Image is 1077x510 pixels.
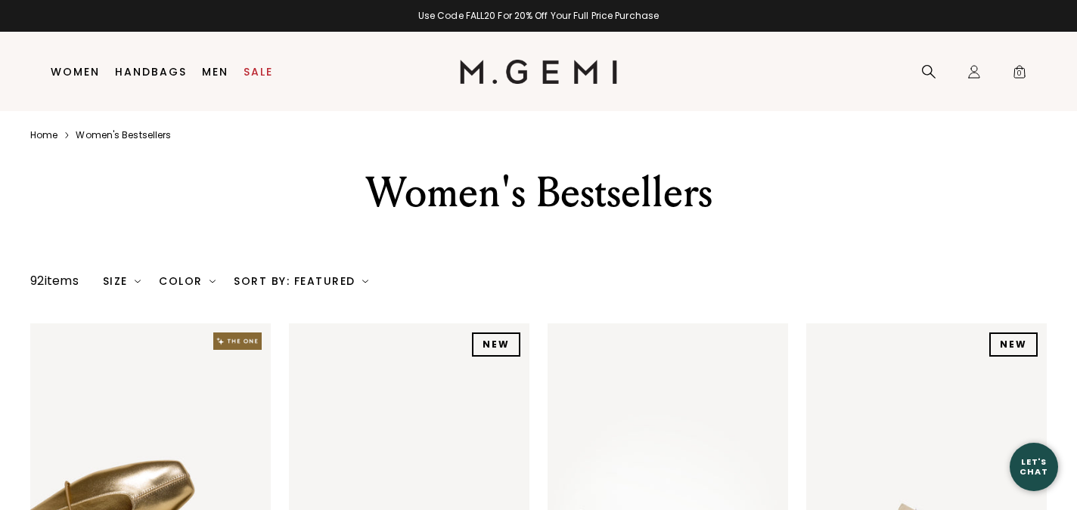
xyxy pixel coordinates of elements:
div: 92 items [30,272,79,290]
a: Men [202,66,228,78]
a: Handbags [115,66,187,78]
div: Size [103,275,141,287]
div: Sort By: Featured [234,275,368,287]
span: 0 [1012,67,1027,82]
div: NEW [472,332,520,357]
div: Let's Chat [1010,457,1058,476]
div: Color [159,275,216,287]
a: Sale [244,66,273,78]
a: Women's bestsellers [76,129,171,141]
img: chevron-down.svg [210,278,216,284]
img: M.Gemi [460,60,618,84]
div: Women's Bestsellers [258,165,819,220]
img: The One tag [213,332,262,350]
img: chevron-down.svg [362,278,368,284]
a: Home [30,129,57,141]
div: NEW [989,332,1038,357]
a: Women [51,66,100,78]
img: chevron-down.svg [135,278,141,284]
